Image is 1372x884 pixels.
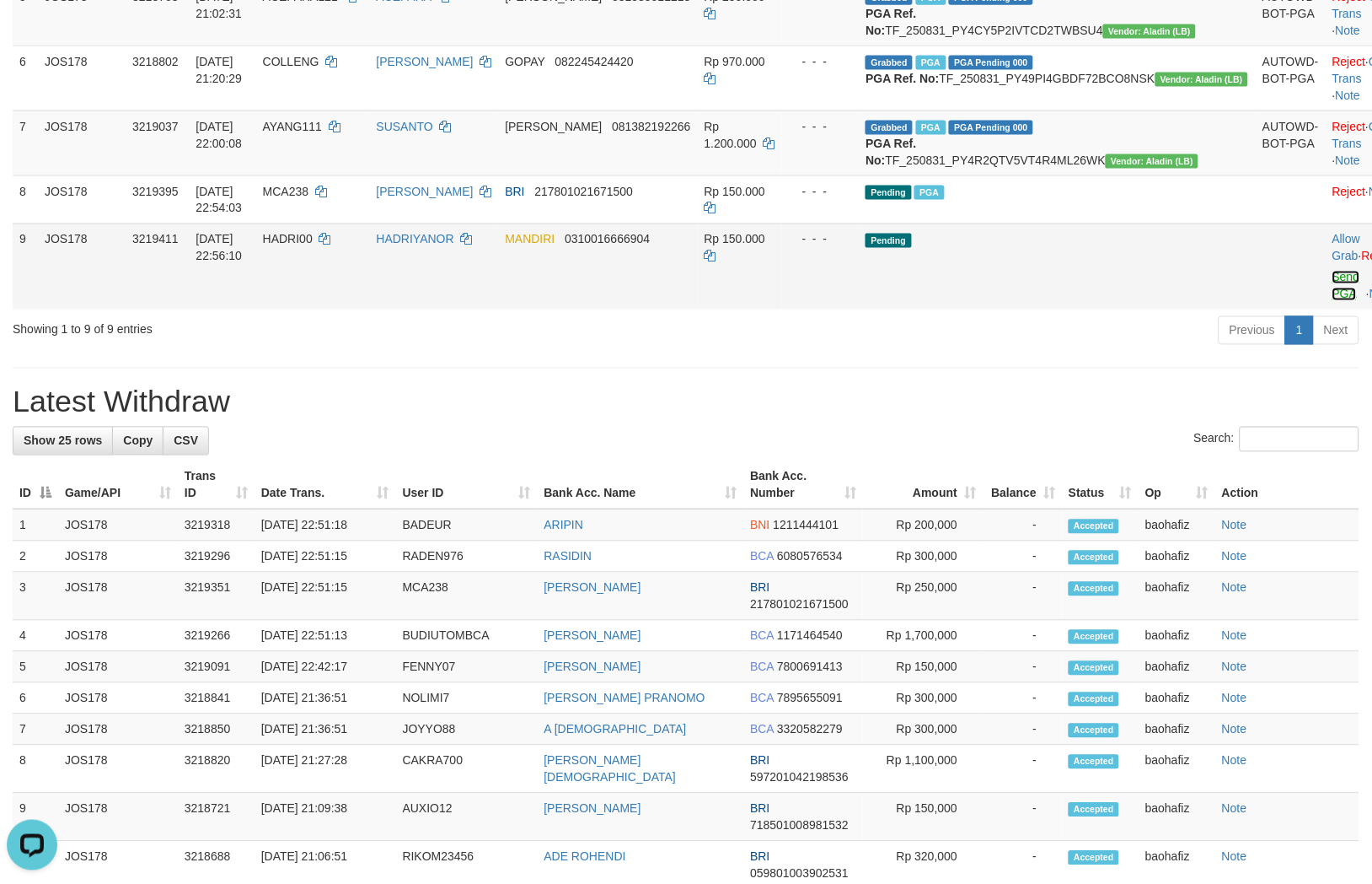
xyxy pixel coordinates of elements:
[534,185,633,198] span: Copy 217801021671500 to clipboard
[13,461,58,509] th: ID: activate to sort column descending
[396,652,538,683] td: FENNY07
[743,461,863,509] th: Bank Acc. Number: activate to sort column ascending
[914,186,944,200] span: PGA
[750,598,849,612] span: Copy 217801021671500 to clipboard
[866,186,911,200] span: Pending
[178,621,255,652] td: 3219266
[505,120,602,133] span: [PERSON_NAME]
[505,55,544,68] span: GOPAY
[255,573,396,621] td: [DATE] 22:51:15
[178,573,255,621] td: 3219351
[255,461,396,509] th: Date Trans.: activate to sort column ascending
[13,652,58,683] td: 5
[255,652,396,683] td: [DATE] 22:42:17
[396,542,538,573] td: RADEN976
[1222,723,1247,736] a: Note
[1332,55,1366,68] a: Reject
[1069,724,1119,738] span: Accepted
[1256,110,1326,175] td: AUTOWD-BOT-PGA
[132,55,179,68] span: 3218802
[58,714,178,746] td: JOS178
[789,231,853,248] div: - - -
[983,542,1062,573] td: -
[13,509,58,542] td: 1
[1313,316,1359,345] a: Next
[1222,692,1247,705] a: Note
[1256,46,1326,110] td: AUTOWD-BOT-PGA
[13,746,58,794] td: 8
[544,802,641,816] a: [PERSON_NAME]
[1069,661,1119,676] span: Accepted
[1139,509,1215,542] td: baohafiz
[1069,851,1119,865] span: Accepted
[705,55,765,68] span: Rp 970.000
[538,461,744,509] th: Bank Acc. Name: activate to sort column ascending
[58,461,178,509] th: Game/API: activate to sort column ascending
[863,621,983,652] td: Rp 1,700,000
[866,137,916,167] b: PGA Ref. No:
[1222,629,1247,643] a: Note
[58,794,178,842] td: JOS178
[1139,461,1215,509] th: Op: activate to sort column ascending
[178,652,255,683] td: 3219091
[396,573,538,621] td: MCA238
[750,802,769,816] span: BRI
[163,427,209,455] a: CSV
[1103,24,1196,39] span: Vendor URL: https://dashboard.q2checkout.com/secure
[705,233,765,246] span: Rp 150.000
[38,175,126,224] td: JOS178
[777,723,843,736] span: Copy 3320582279 to clipboard
[13,794,58,842] td: 9
[1139,573,1215,621] td: baohafiz
[705,120,757,150] span: Rp 1.200.000
[859,46,1256,110] td: TF_250831_PY49PI4GBDF72BCO8NSK
[859,110,1256,175] td: TF_250831_PY4R2QTV5VT4R4ML26WK
[396,621,538,652] td: BUDIUTOMBCA
[132,185,179,198] span: 3219395
[1222,754,1247,768] a: Note
[377,120,433,133] a: SUSANTO
[255,714,396,746] td: [DATE] 21:36:51
[750,629,774,643] span: BCA
[544,550,592,563] a: RASIDIN
[13,621,58,652] td: 4
[750,771,849,784] span: Copy 597201042198536 to clipboard
[1222,850,1247,864] a: Note
[178,509,255,542] td: 3219318
[863,794,983,842] td: Rp 150,000
[1139,621,1215,652] td: baohafiz
[777,629,843,643] span: Copy 1171464540 to clipboard
[1139,542,1215,573] td: baohafiz
[1069,693,1119,707] span: Accepted
[1069,551,1119,565] span: Accepted
[983,509,1062,542] td: -
[178,461,255,509] th: Trans ID: activate to sort column ascending
[1155,73,1248,87] span: Vendor URL: https://dashboard.q2checkout.com/secure
[565,233,650,246] span: Copy 0310016666904 to clipboard
[178,542,255,573] td: 3219296
[544,581,641,595] a: [PERSON_NAME]
[38,110,126,175] td: JOS178
[13,175,38,224] td: 8
[1222,581,1247,595] a: Note
[1332,120,1366,133] a: Reject
[13,427,113,455] a: Show 25 rows
[863,652,983,683] td: Rp 150,000
[196,55,243,85] span: [DATE] 21:20:29
[255,542,396,573] td: [DATE] 22:51:15
[705,185,765,198] span: Rp 150.000
[777,692,843,705] span: Copy 7895655091 to clipboard
[1069,582,1119,596] span: Accepted
[863,573,983,621] td: Rp 250,000
[396,683,538,714] td: NOLIMI7
[983,621,1062,652] td: -
[13,224,38,310] td: 9
[1069,755,1119,769] span: Accepted
[750,519,769,532] span: BNI
[255,509,396,542] td: [DATE] 22:51:18
[178,683,255,714] td: 3218841
[13,315,559,338] div: Showing 1 to 9 of 9 entries
[863,542,983,573] td: Rp 300,000
[1139,794,1215,842] td: baohafiz
[24,434,102,448] span: Show 25 rows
